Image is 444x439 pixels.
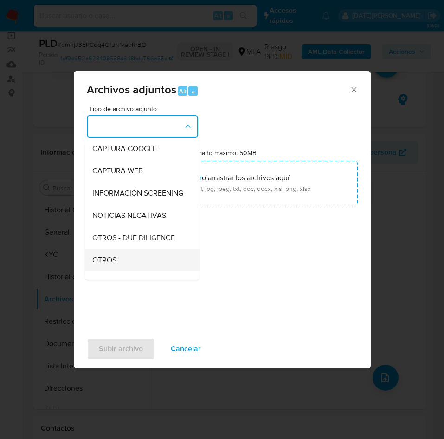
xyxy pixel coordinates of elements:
[89,105,200,112] span: Tipo de archivo adjunto
[92,256,116,265] span: OTROS
[190,149,257,157] label: Tamaño máximo: 50MB
[92,144,157,153] span: CAPTURA GOOGLE
[159,338,213,360] button: Cancelar
[92,166,143,176] span: CAPTURA WEB
[179,87,187,96] span: Alt
[171,339,201,359] span: Cancelar
[192,87,195,96] span: a
[92,278,134,287] span: DDJJ de IVA
[349,85,358,93] button: Cerrar
[92,233,175,242] span: OTROS - DUE DILIGENCE
[87,81,176,98] span: Archivos adjuntos
[92,189,183,198] span: INFORMACIÓN SCREENING
[92,211,166,220] span: NOTICIAS NEGATIVAS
